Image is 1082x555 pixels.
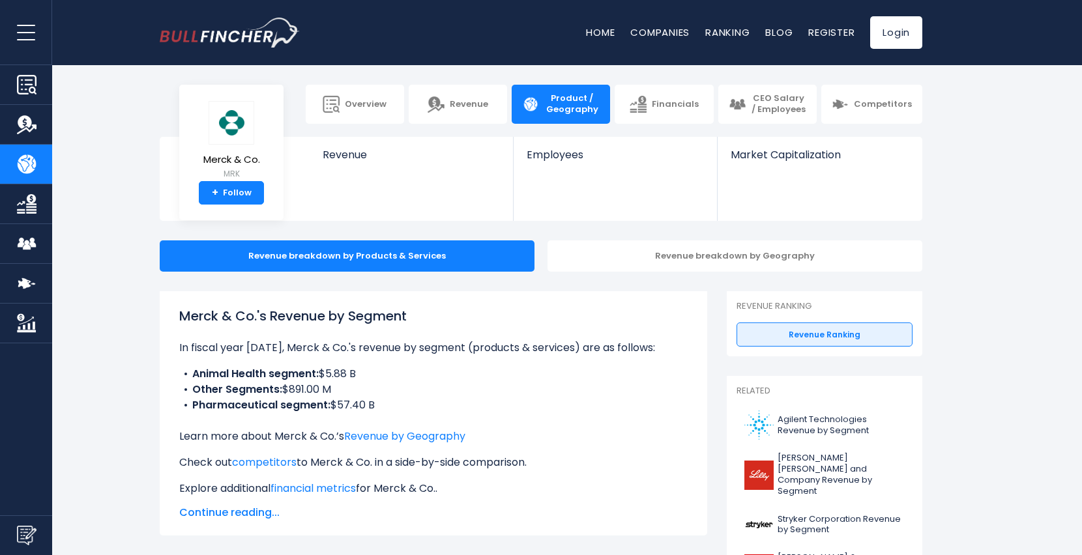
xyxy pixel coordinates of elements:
[203,100,261,182] a: Merck & Co. MRK
[192,397,330,412] b: Pharmaceutical segment:
[192,366,319,381] b: Animal Health segment:
[179,397,688,413] li: $57.40 B
[765,25,793,39] a: Blog
[179,429,688,444] p: Learn more about Merck & Co.’s
[544,93,600,115] span: Product / Geography
[778,414,905,436] span: Agilent Technologies Revenue by Segment
[744,510,774,539] img: SYK logo
[737,386,913,397] p: Related
[344,429,465,444] a: Revenue by Geography
[808,25,855,39] a: Register
[705,25,750,39] a: Ranking
[751,93,806,115] span: CEO Salary / Employees
[160,18,300,48] a: Go to homepage
[179,306,688,326] h1: Merck & Co.'s Revenue by Segment
[737,449,913,500] a: [PERSON_NAME] [PERSON_NAME] and Company Revenue by Segment
[744,410,774,440] img: A logo
[160,240,534,272] div: Revenue breakdown by Products & Services
[615,85,713,124] a: Financials
[409,85,507,124] a: Revenue
[527,149,703,161] span: Employees
[652,99,699,110] span: Financials
[323,149,501,161] span: Revenue
[160,18,300,48] img: bullfincher logo
[192,382,282,397] b: Other Segments:
[179,481,688,496] p: Explore additional for Merck & Co..
[731,149,908,161] span: Market Capitalization
[345,99,387,110] span: Overview
[306,85,404,124] a: Overview
[199,181,264,205] a: +Follow
[179,455,688,470] p: Check out to Merck & Co. in a side-by-side comparison.
[778,453,905,497] span: [PERSON_NAME] [PERSON_NAME] and Company Revenue by Segment
[548,240,922,272] div: Revenue breakdown by Geography
[778,514,905,536] span: Stryker Corporation Revenue by Segment
[737,507,913,543] a: Stryker Corporation Revenue by Segment
[854,99,912,110] span: Competitors
[821,85,922,124] a: Competitors
[310,137,514,183] a: Revenue
[630,25,690,39] a: Companies
[512,85,610,124] a: Product / Geography
[212,187,218,199] strong: +
[179,340,688,356] p: In fiscal year [DATE], Merck & Co.'s revenue by segment (products & services) are as follows:
[179,382,688,397] li: $891.00 M
[203,168,260,180] small: MRK
[232,455,297,470] a: competitors
[270,481,356,496] a: financial metrics
[737,322,913,347] a: Revenue Ranking
[586,25,615,39] a: Home
[870,16,922,49] a: Login
[450,99,488,110] span: Revenue
[203,154,260,165] span: Merck & Co.
[179,505,688,520] span: Continue reading...
[744,461,774,490] img: LLY logo
[514,137,716,183] a: Employees
[737,407,913,443] a: Agilent Technologies Revenue by Segment
[737,301,913,312] p: Revenue Ranking
[179,366,688,382] li: $5.88 B
[718,137,921,183] a: Market Capitalization
[718,85,817,124] a: CEO Salary / Employees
